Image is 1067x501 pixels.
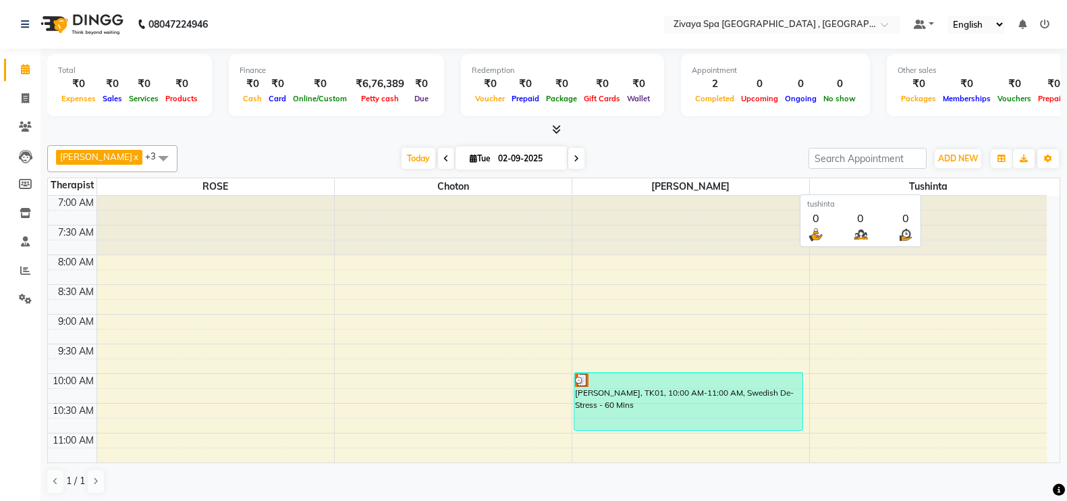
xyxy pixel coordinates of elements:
[852,209,869,226] div: 0
[897,209,914,226] div: 0
[97,178,334,195] span: ROSE
[807,226,824,242] img: serve.png
[782,94,820,103] span: Ongoing
[55,196,97,210] div: 7:00 AM
[692,94,738,103] span: Completed
[472,76,508,92] div: ₹0
[55,344,97,359] div: 9:30 AM
[572,178,809,195] span: [PERSON_NAME]
[148,5,208,43] b: 08047224946
[290,76,350,92] div: ₹0
[580,94,624,103] span: Gift Cards
[55,315,97,329] div: 9:00 AM
[898,94,939,103] span: Packages
[574,373,802,430] div: [PERSON_NAME], TK01, 10:00 AM-11:00 AM, Swedish De-Stress - 60 Mins
[358,94,402,103] span: Petty cash
[820,76,859,92] div: 0
[402,148,435,169] span: Today
[126,94,162,103] span: Services
[265,76,290,92] div: ₹0
[782,76,820,92] div: 0
[240,76,265,92] div: ₹0
[494,149,562,169] input: 2025-09-02
[809,148,927,169] input: Search Appointment
[162,76,201,92] div: ₹0
[162,94,201,103] span: Products
[738,76,782,92] div: 0
[580,76,624,92] div: ₹0
[411,94,432,103] span: Due
[624,94,653,103] span: Wallet
[50,404,97,418] div: 10:30 AM
[810,178,1047,195] span: tushinta
[335,178,572,195] span: choton
[48,178,97,192] div: Therapist
[994,94,1035,103] span: Vouchers
[132,151,138,162] a: x
[939,94,994,103] span: Memberships
[994,76,1035,92] div: ₹0
[543,76,580,92] div: ₹0
[58,65,201,76] div: Total
[410,76,433,92] div: ₹0
[852,226,869,242] img: queue.png
[58,76,99,92] div: ₹0
[898,76,939,92] div: ₹0
[820,94,859,103] span: No show
[99,76,126,92] div: ₹0
[126,76,162,92] div: ₹0
[145,151,166,161] span: +3
[938,153,978,163] span: ADD NEW
[55,255,97,269] div: 8:00 AM
[543,94,580,103] span: Package
[508,94,543,103] span: Prepaid
[290,94,350,103] span: Online/Custom
[692,65,859,76] div: Appointment
[738,94,782,103] span: Upcoming
[939,76,994,92] div: ₹0
[508,76,543,92] div: ₹0
[935,149,981,168] button: ADD NEW
[55,285,97,299] div: 8:30 AM
[472,65,653,76] div: Redemption
[240,94,265,103] span: Cash
[50,433,97,448] div: 11:00 AM
[66,474,85,488] span: 1 / 1
[466,153,494,163] span: Tue
[692,76,738,92] div: 2
[624,76,653,92] div: ₹0
[58,94,99,103] span: Expenses
[55,226,97,240] div: 7:30 AM
[807,199,914,210] div: tushinta
[350,76,410,92] div: ₹6,76,389
[240,65,433,76] div: Finance
[897,226,914,242] img: wait_time.png
[472,94,508,103] span: Voucher
[60,151,132,162] span: [PERSON_NAME]
[50,374,97,388] div: 10:00 AM
[99,94,126,103] span: Sales
[34,5,127,43] img: logo
[265,94,290,103] span: Card
[807,209,824,226] div: 0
